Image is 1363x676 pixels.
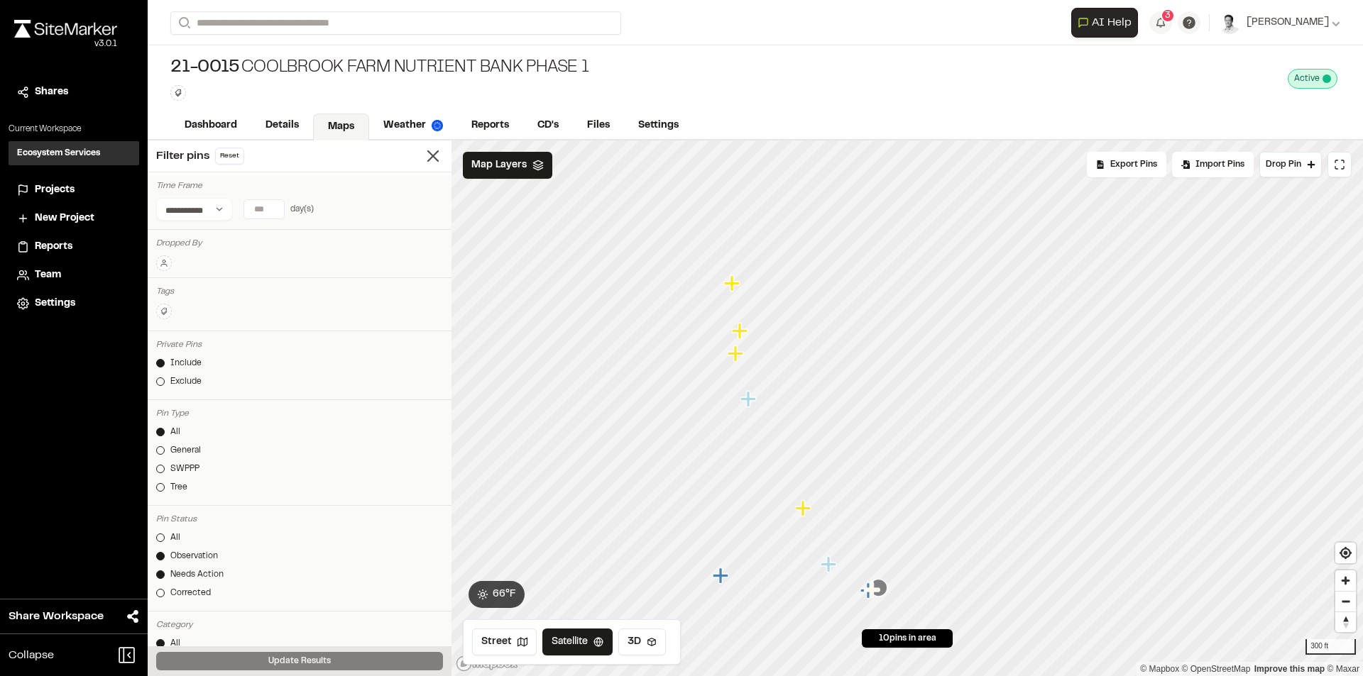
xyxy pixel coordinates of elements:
span: Team [35,267,61,283]
div: Category [156,619,443,631]
div: Import Pins into your project [1172,152,1254,177]
span: 21-0015 [170,57,239,79]
div: Corrected [170,587,211,599]
a: Team [17,267,131,283]
div: Map marker [795,499,814,518]
button: Drop Pin [1259,152,1322,177]
button: Zoom out [1335,591,1356,611]
button: Satellite [542,628,613,655]
div: Map marker [728,345,746,363]
span: 10 pins in area [879,632,936,645]
a: Dashboard [170,112,251,139]
span: This project is active and counting against your active project count. [1323,74,1331,83]
div: Map marker [740,390,759,409]
div: Map marker [724,275,743,293]
div: Map marker [732,322,750,340]
a: CD's [523,112,573,139]
div: Observation [170,550,218,563]
span: [PERSON_NAME] [1247,15,1329,31]
a: New Project [17,211,131,226]
a: Maxar [1327,664,1359,674]
div: Include [170,357,202,370]
div: SWPPP [170,462,199,475]
div: All [170,637,180,650]
a: Reports [457,112,523,139]
div: This project is active and counting against your active project count. [1288,69,1337,89]
div: No pins available to export [1087,152,1166,177]
span: New Project [35,211,94,226]
div: Map marker [860,582,879,600]
span: Reports [35,239,72,255]
div: 300 ft [1305,639,1356,655]
button: Search [170,11,196,35]
div: Map marker [864,581,882,599]
span: Shares [35,84,68,100]
div: General [170,444,201,457]
span: Export Pins [1110,158,1157,171]
a: Files [573,112,624,139]
a: Settings [17,296,131,311]
div: Needs Action [170,568,224,581]
a: Map feedback [1254,664,1325,674]
span: Filter pins [156,148,209,165]
span: Map Layers [471,157,527,173]
span: Drop Pin [1266,158,1301,171]
div: All [170,531,180,544]
div: Open AI Assistant [1071,8,1144,38]
a: Projects [17,182,131,198]
a: OpenStreetMap [1182,664,1251,674]
div: Time Frame [156,179,443,192]
button: [PERSON_NAME] [1218,11,1340,34]
a: Details [251,112,313,139]
button: Update Results [156,652,443,670]
button: Reset bearing to north [1335,611,1356,632]
a: Shares [17,84,131,100]
button: 3 [1149,11,1172,34]
div: Dropped By [156,237,443,250]
span: Projects [35,182,75,198]
button: Zoom in [1335,570,1356,591]
button: Edit Tags [170,85,186,101]
span: Import Pins [1195,158,1244,171]
p: Current Workspace [9,123,139,135]
div: Pin Type [156,407,443,420]
img: rebrand.png [14,20,117,38]
a: Mapbox [1140,664,1179,674]
div: Tree [170,481,187,494]
span: Share Workspace [9,608,104,625]
span: 66 ° F [493,587,516,602]
canvas: Map [451,140,1363,676]
div: Pin Status [156,513,443,526]
h3: Ecosystem Services [17,147,100,160]
div: Tags [156,285,443,298]
span: AI Help [1092,14,1132,31]
div: All [170,426,180,438]
a: Settings [624,112,693,139]
span: Active [1294,72,1320,85]
button: Street [472,628,537,655]
a: Reports [17,239,131,255]
img: User [1218,11,1241,34]
img: precipai.png [432,120,443,131]
div: Map marker [870,579,888,597]
div: day(s) [290,203,314,216]
span: 3 [1165,9,1171,22]
a: Weather [369,112,457,139]
div: Map marker [713,567,731,585]
a: Mapbox logo [456,655,518,672]
span: Collapse [9,647,54,664]
div: Exclude [170,375,202,388]
div: Map marker [821,555,839,574]
span: Settings [35,296,75,311]
a: Maps [313,113,369,140]
span: Zoom out [1335,592,1356,611]
button: Find my location [1335,543,1356,563]
div: Private Pins [156,338,443,351]
button: Edit Tags [156,304,172,319]
button: Reset [215,148,244,165]
div: Oh geez...please don't... [14,38,117,50]
div: Coolbrook Farm Nutrient Bank Phase 1 [170,57,589,79]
